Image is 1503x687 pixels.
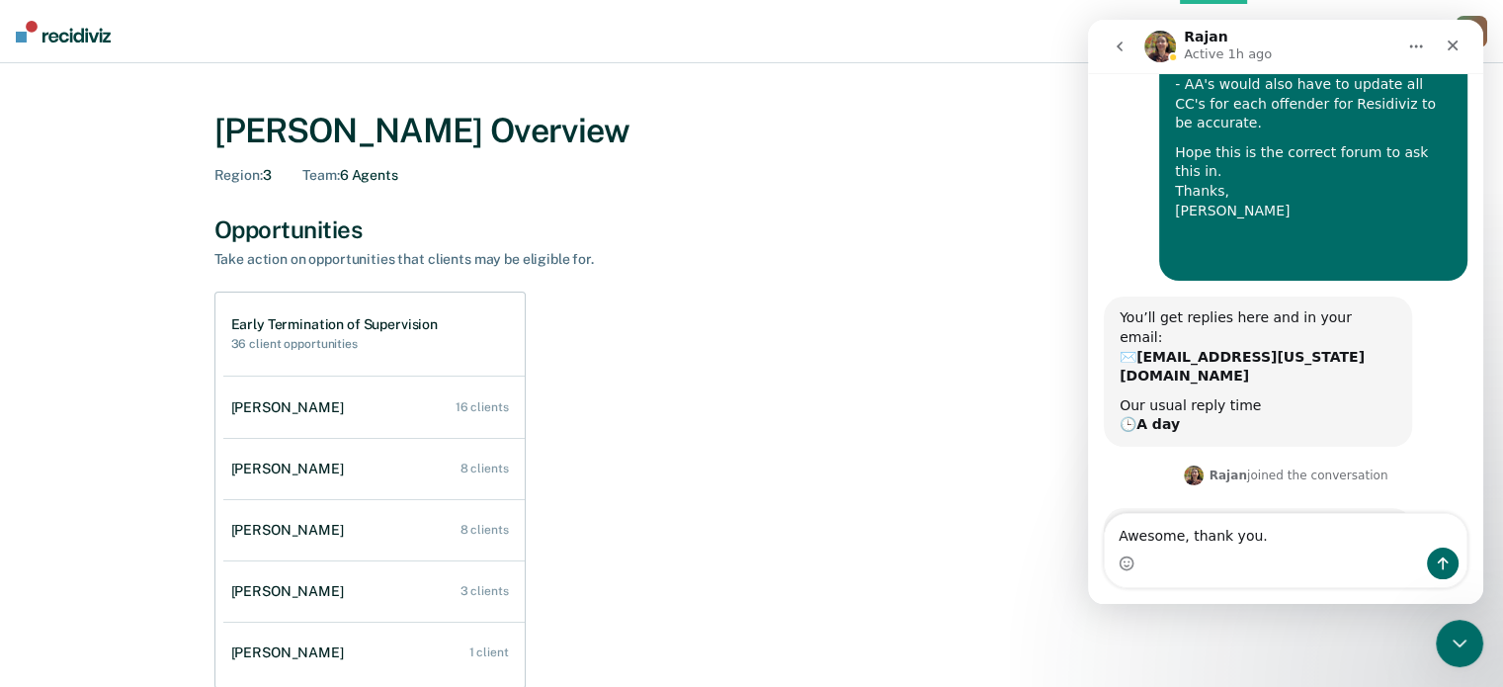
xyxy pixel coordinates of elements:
[17,494,378,528] textarea: Message…
[302,167,397,184] div: 6 Agents
[460,584,509,598] div: 3 clients
[16,21,111,43] img: Recidiviz
[214,111,1290,151] div: [PERSON_NAME] Overview
[214,167,263,183] span: Region :
[223,563,525,620] a: [PERSON_NAME] 3 clients
[31,536,46,552] button: Emoji picker
[468,645,508,659] div: 1 client
[214,215,1290,244] div: Opportunities
[231,583,352,600] div: [PERSON_NAME]
[214,167,272,184] div: 3
[339,528,371,559] button: Send a message…
[302,167,339,183] span: Team :
[16,488,324,647] div: Hi [PERSON_NAME], This is absolutely the correct forum to ask this in! Let me take a look at ever...
[231,461,352,477] div: [PERSON_NAME]
[1436,620,1483,667] iframe: Intercom live chat
[223,625,525,681] a: [PERSON_NAME] 1 client
[231,316,439,333] h1: Early Termination of Supervision
[1456,16,1487,47] div: D J
[223,380,525,436] a: [PERSON_NAME] 16 clients
[231,644,352,661] div: [PERSON_NAME]
[214,251,906,268] div: Take action on opportunities that clients may be eligible for.
[1088,20,1483,604] iframe: To enrich screen reader interactions, please activate Accessibility in Grammarly extension settings
[231,399,352,416] div: [PERSON_NAME]
[231,337,439,351] h2: 36 client opportunities
[460,462,509,475] div: 8 clients
[1456,16,1487,47] button: DJ
[223,441,525,497] a: [PERSON_NAME] 8 clients
[231,522,352,539] div: [PERSON_NAME]
[456,400,509,414] div: 16 clients
[460,523,509,537] div: 8 clients
[223,502,525,558] a: [PERSON_NAME] 8 clients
